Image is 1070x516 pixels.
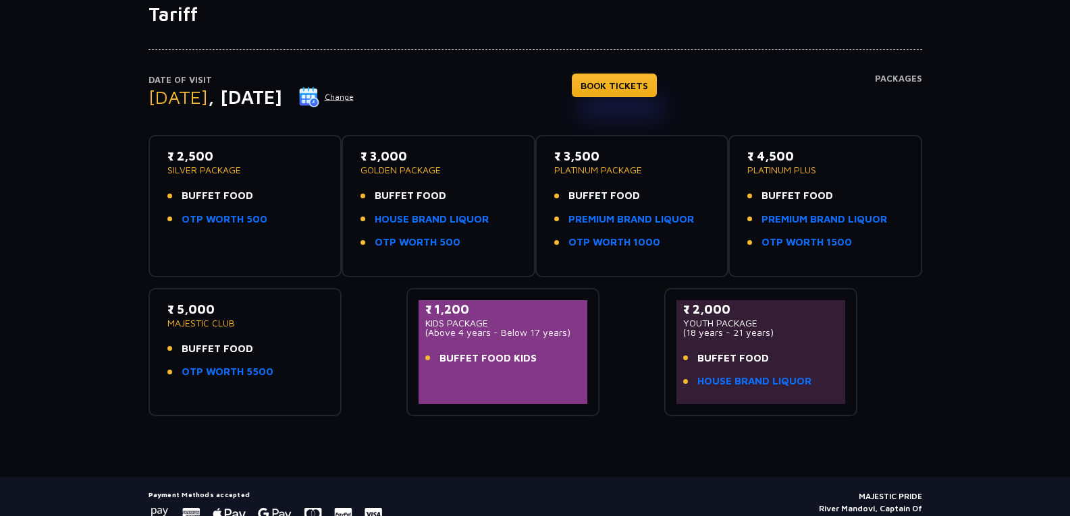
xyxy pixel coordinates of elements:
[149,74,354,87] p: Date of Visit
[683,318,839,328] p: YOUTH PACKAGE
[697,374,811,389] a: HOUSE BRAND LIQUOR
[167,318,323,328] p: MAJESTIC CLUB
[747,147,903,165] p: ₹ 4,500
[298,86,354,108] button: Change
[375,235,460,250] a: OTP WORTH 500
[568,188,640,204] span: BUFFET FOOD
[149,490,382,498] h5: Payment Methods accepted
[167,300,323,318] p: ₹ 5,000
[554,165,710,175] p: PLATINUM PACKAGE
[182,364,273,380] a: OTP WORTH 5500
[568,212,694,227] a: PREMIUM BRAND LIQUOR
[761,188,833,204] span: BUFFET FOOD
[747,165,903,175] p: PLATINUM PLUS
[182,341,253,357] span: BUFFET FOOD
[167,147,323,165] p: ₹ 2,500
[761,212,887,227] a: PREMIUM BRAND LIQUOR
[554,147,710,165] p: ₹ 3,500
[568,235,660,250] a: OTP WORTH 1000
[375,188,446,204] span: BUFFET FOOD
[375,212,489,227] a: HOUSE BRAND LIQUOR
[360,147,516,165] p: ₹ 3,000
[167,165,323,175] p: SILVER PACKAGE
[425,318,581,328] p: KIDS PACKAGE
[425,328,581,337] p: (Above 4 years - Below 17 years)
[697,351,769,366] span: BUFFET FOOD
[182,188,253,204] span: BUFFET FOOD
[360,165,516,175] p: GOLDEN PACKAGE
[439,351,537,366] span: BUFFET FOOD KIDS
[149,86,208,108] span: [DATE]
[683,300,839,318] p: ₹ 2,000
[761,235,852,250] a: OTP WORTH 1500
[683,328,839,337] p: (18 years - 21 years)
[425,300,581,318] p: ₹ 1,200
[572,74,657,97] a: BOOK TICKETS
[149,3,922,26] h1: Tariff
[208,86,282,108] span: , [DATE]
[182,212,267,227] a: OTP WORTH 500
[875,74,922,122] h4: Packages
